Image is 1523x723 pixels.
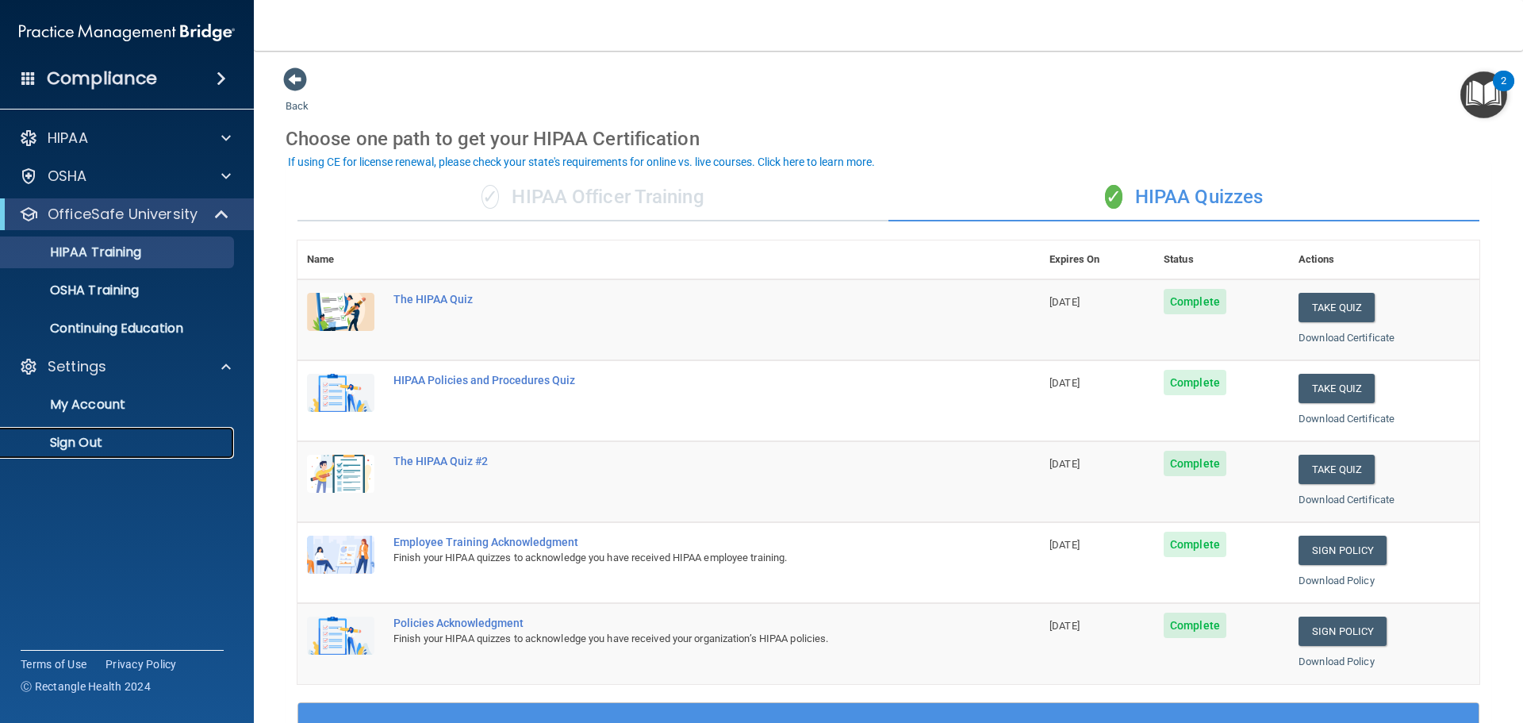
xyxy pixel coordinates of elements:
[286,116,1491,162] div: Choose one path to get your HIPAA Certification
[1299,413,1394,425] a: Download Certificate
[393,548,961,567] div: Finish your HIPAA quizzes to acknowledge you have received HIPAA employee training.
[393,455,961,467] div: The HIPAA Quiz #2
[1501,81,1506,102] div: 2
[1154,240,1289,279] th: Status
[1299,455,1375,484] button: Take Quiz
[1299,617,1387,646] a: Sign Policy
[1164,289,1226,314] span: Complete
[481,185,499,209] span: ✓
[1164,613,1226,638] span: Complete
[1460,71,1507,118] button: Open Resource Center, 2 new notifications
[393,629,961,648] div: Finish your HIPAA quizzes to acknowledge you have received your organization’s HIPAA policies.
[297,240,384,279] th: Name
[286,81,309,112] a: Back
[393,374,961,386] div: HIPAA Policies and Procedures Quiz
[48,129,88,148] p: HIPAA
[21,679,151,694] span: Ⓒ Rectangle Health 2024
[1040,240,1154,279] th: Expires On
[19,357,231,376] a: Settings
[47,67,157,90] h4: Compliance
[1299,374,1375,403] button: Take Quiz
[393,536,961,548] div: Employee Training Acknowledgment
[1299,332,1394,344] a: Download Certificate
[288,156,875,167] div: If using CE for license renewal, please check your state's requirements for online vs. live cours...
[10,321,227,337] p: Continuing Education
[1049,458,1080,470] span: [DATE]
[1164,532,1226,557] span: Complete
[1049,377,1080,389] span: [DATE]
[888,174,1479,221] div: HIPAA Quizzes
[1105,185,1122,209] span: ✓
[1049,620,1080,632] span: [DATE]
[10,244,141,260] p: HIPAA Training
[393,617,961,629] div: Policies Acknowledgment
[1049,539,1080,551] span: [DATE]
[1164,451,1226,476] span: Complete
[48,205,198,224] p: OfficeSafe University
[19,167,231,186] a: OSHA
[48,357,106,376] p: Settings
[286,154,877,170] button: If using CE for license renewal, please check your state's requirements for online vs. live cours...
[19,17,235,48] img: PMB logo
[1299,293,1375,322] button: Take Quiz
[393,293,961,306] div: The HIPAA Quiz
[105,656,177,672] a: Privacy Policy
[10,283,139,298] p: OSHA Training
[1289,240,1479,279] th: Actions
[10,435,227,451] p: Sign Out
[10,397,227,413] p: My Account
[19,129,231,148] a: HIPAA
[48,167,87,186] p: OSHA
[1299,536,1387,565] a: Sign Policy
[1164,370,1226,395] span: Complete
[1049,296,1080,308] span: [DATE]
[21,656,86,672] a: Terms of Use
[19,205,230,224] a: OfficeSafe University
[1299,656,1375,667] a: Download Policy
[297,174,888,221] div: HIPAA Officer Training
[1299,494,1394,506] a: Download Certificate
[1299,575,1375,586] a: Download Policy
